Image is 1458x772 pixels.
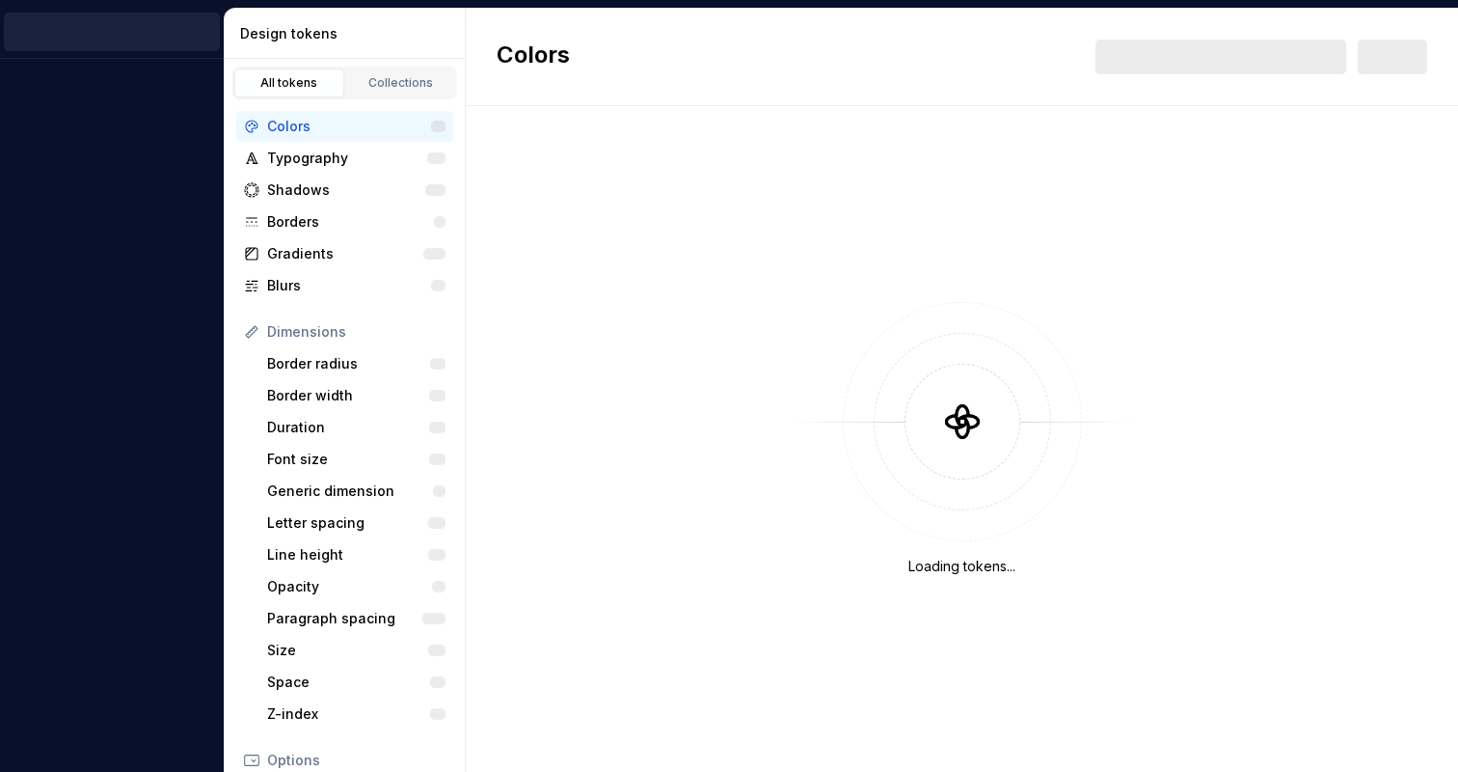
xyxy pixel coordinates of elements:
[267,180,425,200] div: Shadows
[259,444,453,475] a: Font size
[267,609,422,628] div: Paragraph spacing
[236,143,453,174] a: Typography
[259,348,453,379] a: Border radius
[259,667,453,698] a: Space
[259,380,453,411] a: Border width
[267,450,429,469] div: Font size
[267,149,427,168] div: Typography
[908,557,1015,576] div: Loading tokens...
[353,75,449,91] div: Collections
[236,111,453,142] a: Colors
[267,704,430,724] div: Z-index
[267,751,445,770] div: Options
[267,354,430,373] div: Border radius
[267,276,431,295] div: Blurs
[259,699,453,730] a: Z-index
[259,571,453,602] a: Opacity
[236,175,453,206] a: Shadows
[267,418,429,437] div: Duration
[259,635,453,666] a: Size
[236,238,453,269] a: Gradients
[267,482,433,501] div: Generic dimension
[267,212,434,232] div: Borders
[236,270,453,301] a: Blurs
[267,322,445,342] div: Dimensions
[240,24,457,43] div: Design tokens
[267,641,428,660] div: Size
[497,40,570,74] h2: Colors
[259,508,453,538] a: Letter spacing
[267,386,429,405] div: Border width
[236,207,453,237] a: Borders
[267,244,423,263] div: Gradients
[267,673,430,692] div: Space
[259,539,453,570] a: Line height
[267,513,428,533] div: Letter spacing
[259,412,453,443] a: Duration
[267,545,428,565] div: Line height
[259,476,453,507] a: Generic dimension
[267,117,431,136] div: Colors
[267,577,432,596] div: Opacity
[241,75,337,91] div: All tokens
[259,603,453,634] a: Paragraph spacing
